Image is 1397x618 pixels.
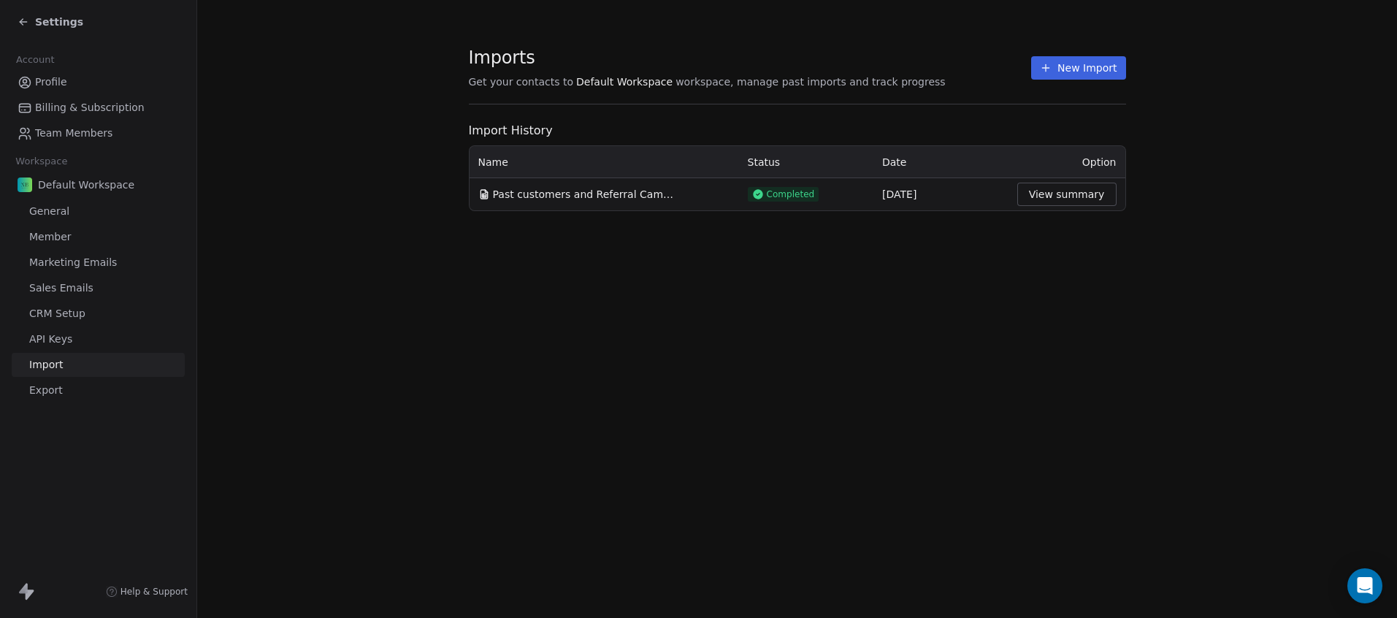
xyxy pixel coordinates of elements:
img: NB.jpg [18,178,32,192]
a: Marketing Emails [12,251,185,275]
a: Help & Support [106,586,188,598]
div: Open Intercom Messenger [1347,568,1382,603]
span: Import [29,357,63,373]
button: View summary [1017,183,1117,206]
a: Team Members [12,121,185,145]
span: Name [478,155,508,169]
span: General [29,204,69,219]
span: Billing & Subscription [35,100,145,115]
span: Imports [469,47,946,69]
a: Billing & Subscription [12,96,185,120]
span: Marketing Emails [29,255,117,270]
a: Import [12,353,185,377]
span: Settings [35,15,83,29]
span: Team Members [35,126,112,141]
span: Status [748,156,781,168]
span: Member [29,229,72,245]
a: API Keys [12,327,185,351]
span: CRM Setup [29,306,85,321]
span: Help & Support [120,586,188,598]
span: Workspace [9,150,74,172]
span: Profile [35,75,67,90]
span: Option [1082,156,1117,168]
a: CRM Setup [12,302,185,326]
a: Profile [12,70,185,94]
a: Settings [18,15,83,29]
span: Import History [469,122,1126,140]
span: Default Workspace [38,178,134,192]
a: Member [12,225,185,249]
span: Date [882,156,906,168]
a: General [12,199,185,224]
div: [DATE] [882,187,1000,202]
span: API Keys [29,332,72,347]
span: Export [29,383,63,398]
button: New Import [1031,56,1125,80]
span: Get your contacts to [469,75,574,89]
a: Sales Emails [12,276,185,300]
a: Export [12,378,185,403]
span: Completed [767,188,815,200]
span: Sales Emails [29,281,93,296]
span: Past customers and Referral Campaign Out Reach list - Sheet1.csv [493,187,675,202]
span: workspace, manage past imports and track progress [675,75,945,89]
span: Default Workspace [576,75,673,89]
span: Account [9,49,61,71]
